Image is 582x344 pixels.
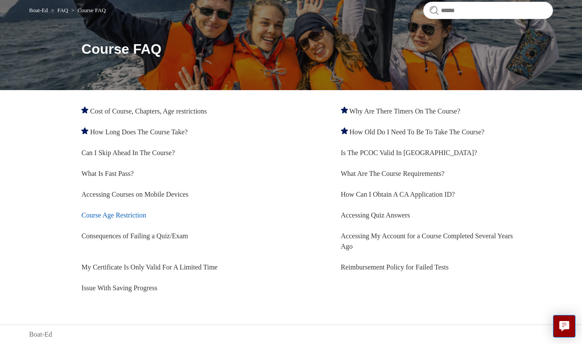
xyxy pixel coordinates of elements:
a: Can I Skip Ahead In The Course? [81,149,175,156]
svg: Promoted article [341,127,348,134]
a: Reimbursement Policy for Failed Tests [341,263,449,271]
a: Consequences of Failing a Quiz/Exam [81,232,188,240]
a: Course FAQ [77,7,106,13]
a: Accessing My Account for a Course Completed Several Years Ago [341,232,513,250]
a: How Old Do I Need To Be To Take The Course? [350,128,485,136]
a: Accessing Quiz Answers [341,211,410,219]
a: Boat-Ed [29,7,48,13]
button: Live chat [553,315,576,338]
li: Boat-Ed [29,7,49,13]
a: How Can I Obtain A CA Application ID? [341,191,455,198]
a: How Long Does The Course Take? [90,128,187,136]
svg: Promoted article [341,107,348,114]
a: FAQ [57,7,68,13]
li: FAQ [49,7,70,13]
a: Cost of Course, Chapters, Age restrictions [90,107,207,115]
li: Course FAQ [70,7,106,13]
svg: Promoted article [81,107,88,114]
a: Why Are There Timers On The Course? [349,107,460,115]
h1: Course FAQ [81,39,553,59]
a: Issue With Saving Progress [81,284,158,292]
input: Search [423,2,553,19]
a: Course Age Restriction [81,211,146,219]
a: What Are The Course Requirements? [341,170,445,177]
a: Boat-Ed [29,329,52,340]
a: Accessing Courses on Mobile Devices [81,191,188,198]
a: What Is Fast Pass? [81,170,133,177]
a: My Certificate Is Only Valid For A Limited Time [81,263,217,271]
a: Is The PCOC Valid In [GEOGRAPHIC_DATA]? [341,149,477,156]
svg: Promoted article [81,127,88,134]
